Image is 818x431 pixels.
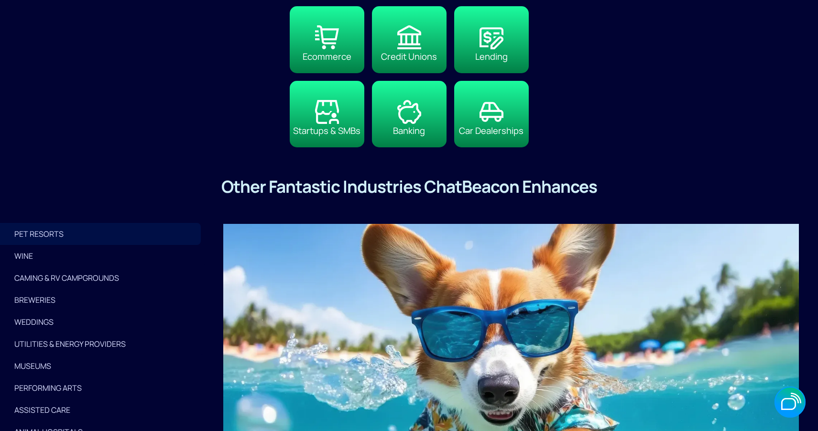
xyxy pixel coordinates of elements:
div: PERFORMING ARTS [14,381,190,395]
a: Banking [372,81,447,147]
div: BREWERIES [14,293,190,307]
a: Ecommerce [290,6,364,73]
div: MUSEUMS [14,359,190,373]
div: WINE [14,249,190,263]
div: WEDDINGS [14,315,190,329]
a: Startups & SMBs [290,81,364,147]
div: ASSISTED CARE [14,403,190,417]
a: Car Dealerships [454,81,529,147]
div: CAMING & RV CAMPGROUNDS [14,271,190,285]
div: Car Dealerships [459,124,524,138]
div: Utilities & Energy Providers [14,337,190,351]
div: Credit Unions [381,49,437,63]
div: Banking [393,124,425,138]
a: Lending [454,6,529,73]
div: PET RESORTS [14,227,186,241]
a: Credit Unions [372,6,447,73]
div: Ecommerce [303,49,351,63]
div: Startups & SMBs [293,124,360,138]
div: Lending [475,49,508,63]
